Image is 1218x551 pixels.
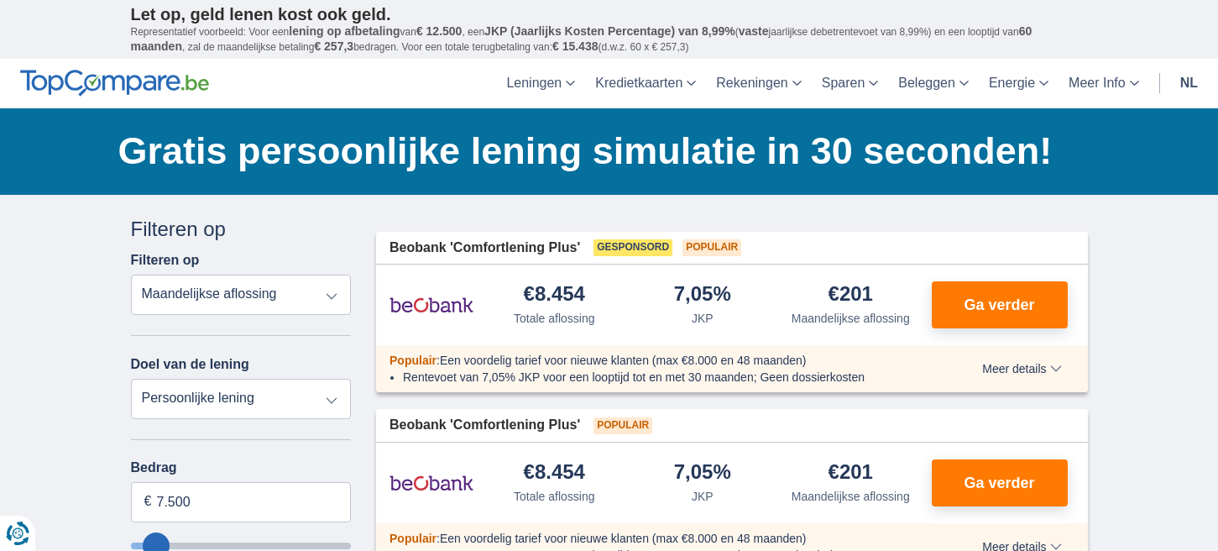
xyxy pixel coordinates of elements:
a: Beleggen [888,59,979,108]
div: €201 [829,462,873,485]
span: € 12.500 [416,24,463,38]
div: €201 [829,284,873,307]
button: Ga verder [932,459,1068,506]
button: Meer details [970,362,1074,375]
span: vaste [739,24,769,38]
label: Filteren op [131,253,200,268]
div: €8.454 [524,284,585,307]
a: Rekeningen [706,59,811,108]
span: Populair [682,239,741,256]
span: JKP (Jaarlijks Kosten Percentage) van 8,99% [484,24,735,38]
span: € [144,492,152,512]
span: Gesponsord [593,239,672,256]
a: Leningen [496,59,585,108]
span: Beobank 'Comfortlening Plus' [389,416,580,435]
li: Rentevoet van 7,05% JKP voor een looptijd tot en met 30 maanden; Geen dossierkosten [403,369,921,386]
a: nl [1170,59,1208,108]
input: wantToBorrow [131,543,352,549]
div: €8.454 [524,462,585,485]
img: product.pl.alt Beobank [389,284,473,326]
span: Populair [593,417,652,434]
a: Kredietkaarten [585,59,706,108]
div: JKP [692,310,714,327]
div: 7,05% [674,284,731,307]
div: Totale aflossing [514,488,595,505]
img: product.pl.alt Beobank [389,462,473,504]
h1: Gratis persoonlijke lening simulatie in 30 seconden! [118,125,1088,177]
img: TopCompare [20,70,209,97]
span: Populair [389,354,436,367]
a: Sparen [812,59,889,108]
span: Beobank 'Comfortlening Plus' [389,239,580,258]
span: 60 maanden [131,24,1032,53]
div: 7,05% [674,462,731,485]
span: € 15.438 [552,39,599,53]
span: € 257,3 [314,39,353,53]
label: Bedrag [131,460,352,475]
div: : [376,352,934,369]
span: Een voordelig tarief voor nieuwe klanten (max €8.000 en 48 maanden) [440,354,807,367]
a: Energie [979,59,1059,108]
span: Ga verder [964,475,1034,491]
div: : [376,530,934,547]
span: lening op afbetaling [289,24,400,38]
p: Representatief voorbeeld: Voor een van , een ( jaarlijkse debetrentevoet van 8,99%) en een loopti... [131,24,1088,55]
div: Maandelijkse aflossing [792,310,910,327]
div: Totale aflossing [514,310,595,327]
label: Doel van de lening [131,357,249,372]
div: JKP [692,488,714,505]
button: Ga verder [932,281,1068,328]
div: Maandelijkse aflossing [792,488,910,505]
div: Filteren op [131,215,352,244]
span: Populair [389,532,436,545]
span: Een voordelig tarief voor nieuwe klanten (max €8.000 en 48 maanden) [440,532,807,545]
a: Meer Info [1059,59,1149,108]
span: Meer details [982,363,1061,375]
span: Ga verder [964,297,1034,312]
p: Let op, geld lenen kost ook geld. [131,4,1088,24]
